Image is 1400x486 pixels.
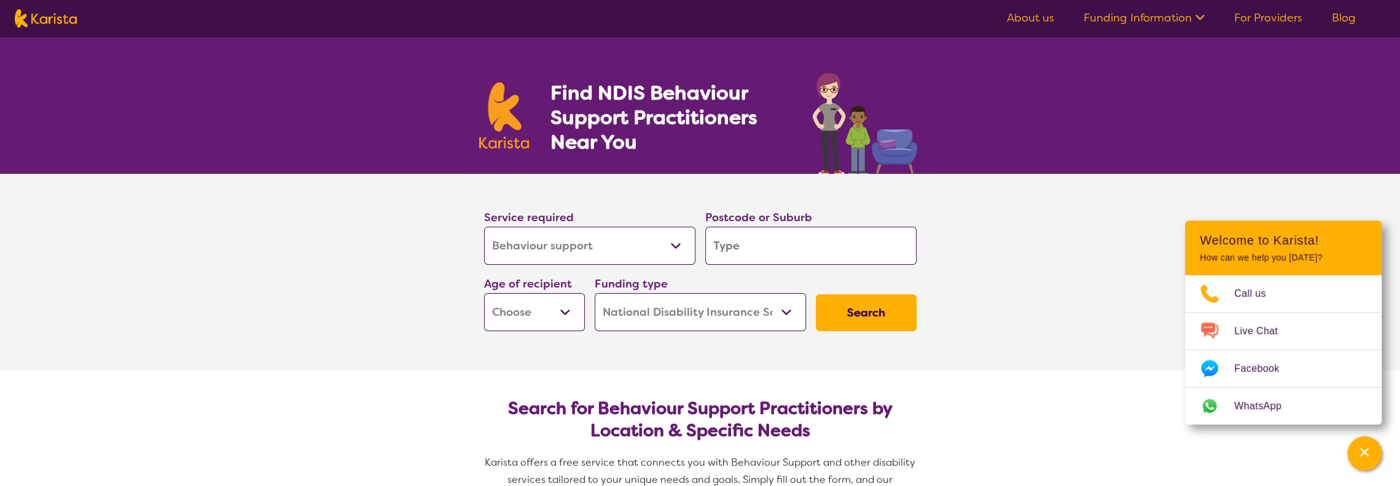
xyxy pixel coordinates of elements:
span: Facebook [1234,359,1294,378]
a: About us [1007,10,1054,25]
h1: Find NDIS Behaviour Support Practitioners Near You [550,80,788,154]
input: Type [705,227,917,265]
img: behaviour-support [809,66,921,174]
a: Blog [1332,10,1356,25]
a: Funding Information [1084,10,1205,25]
span: WhatsApp [1234,397,1296,415]
img: Karista logo [479,82,530,149]
span: Call us [1234,284,1281,303]
label: Service required [484,210,574,225]
h2: Search for Behaviour Support Practitioners by Location & Specific Needs [494,398,907,442]
ul: Choose channel [1185,275,1382,425]
label: Postcode or Suburb [705,210,812,225]
div: Channel Menu [1185,221,1382,425]
img: Karista logo [15,9,77,28]
label: Funding type [595,276,668,291]
label: Age of recipient [484,276,572,291]
h2: Welcome to Karista! [1200,233,1367,248]
span: Live Chat [1234,322,1292,340]
button: Channel Menu [1347,436,1382,471]
a: Web link opens in a new tab. [1185,388,1382,425]
p: How can we help you [DATE]? [1200,253,1367,263]
button: Search [816,294,917,331]
a: For Providers [1234,10,1302,25]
